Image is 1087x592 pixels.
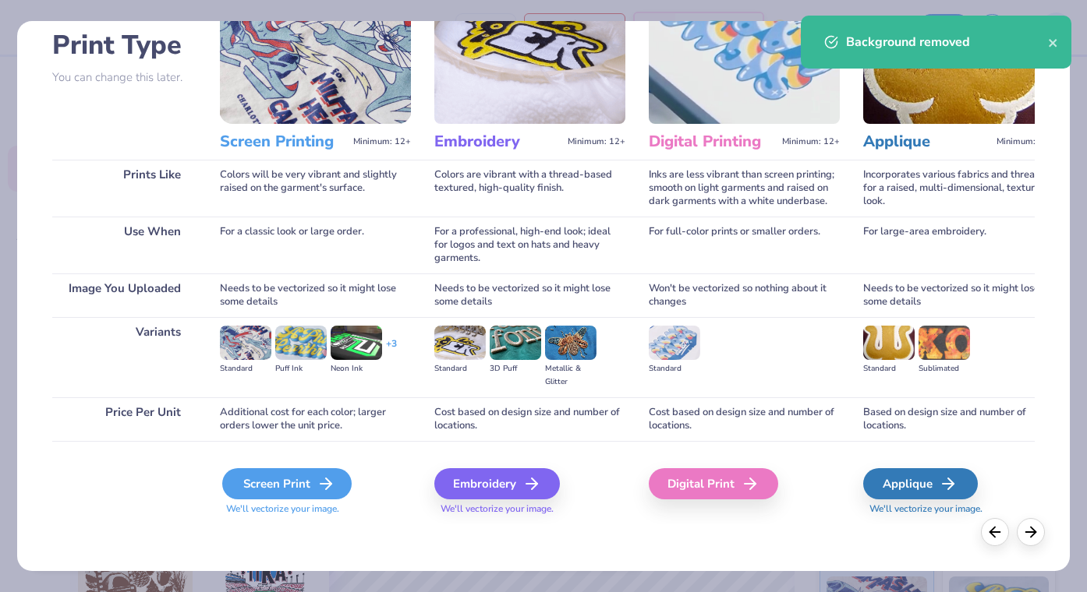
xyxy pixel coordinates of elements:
[434,273,625,317] div: Needs to be vectorized so it might lose some details
[222,468,352,499] div: Screen Print
[434,397,625,441] div: Cost based on design size and number of locations.
[863,273,1054,317] div: Needs to be vectorized so it might lose some details
[863,362,915,375] div: Standard
[649,217,840,273] div: For full-color prints or smaller orders.
[649,132,776,152] h3: Digital Printing
[568,136,625,147] span: Minimum: 12+
[353,136,411,147] span: Minimum: 12+
[220,326,271,360] img: Standard
[846,33,1048,51] div: Background removed
[863,502,1054,516] span: We'll vectorize your image.
[863,160,1054,217] div: Incorporates various fabrics and threads for a raised, multi-dimensional, textured look.
[782,136,840,147] span: Minimum: 12+
[52,273,197,317] div: Image You Uploaded
[863,468,978,499] div: Applique
[1048,33,1059,51] button: close
[275,326,327,360] img: Puff Ink
[220,160,411,217] div: Colors will be very vibrant and slightly raised on the garment's surface.
[52,317,197,397] div: Variants
[434,502,625,516] span: We'll vectorize your image.
[52,160,197,217] div: Prints Like
[919,326,970,360] img: Sublimated
[863,326,915,360] img: Standard
[220,217,411,273] div: For a classic look or large order.
[52,71,197,84] p: You can change this later.
[863,132,990,152] h3: Applique
[220,397,411,441] div: Additional cost for each color; larger orders lower the unit price.
[649,362,700,375] div: Standard
[220,273,411,317] div: Needs to be vectorized so it might lose some details
[863,217,1054,273] div: For large-area embroidery.
[434,362,486,375] div: Standard
[52,397,197,441] div: Price Per Unit
[220,132,347,152] h3: Screen Printing
[997,136,1054,147] span: Minimum: 12+
[52,217,197,273] div: Use When
[649,273,840,317] div: Won't be vectorized so nothing about it changes
[649,160,840,217] div: Inks are less vibrant than screen printing; smooth on light garments and raised on dark garments ...
[220,362,271,375] div: Standard
[386,337,397,364] div: + 3
[863,397,1054,441] div: Based on design size and number of locations.
[434,132,561,152] h3: Embroidery
[275,362,327,375] div: Puff Ink
[545,326,597,360] img: Metallic & Glitter
[649,326,700,360] img: Standard
[490,362,541,375] div: 3D Puff
[434,160,625,217] div: Colors are vibrant with a thread-based textured, high-quality finish.
[649,468,778,499] div: Digital Print
[919,362,970,375] div: Sublimated
[490,326,541,360] img: 3D Puff
[331,326,382,360] img: Neon Ink
[545,362,597,389] div: Metallic & Glitter
[434,468,560,499] div: Embroidery
[649,397,840,441] div: Cost based on design size and number of locations.
[434,326,486,360] img: Standard
[434,217,625,273] div: For a professional, high-end look; ideal for logos and text on hats and heavy garments.
[220,502,411,516] span: We'll vectorize your image.
[331,362,382,375] div: Neon Ink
